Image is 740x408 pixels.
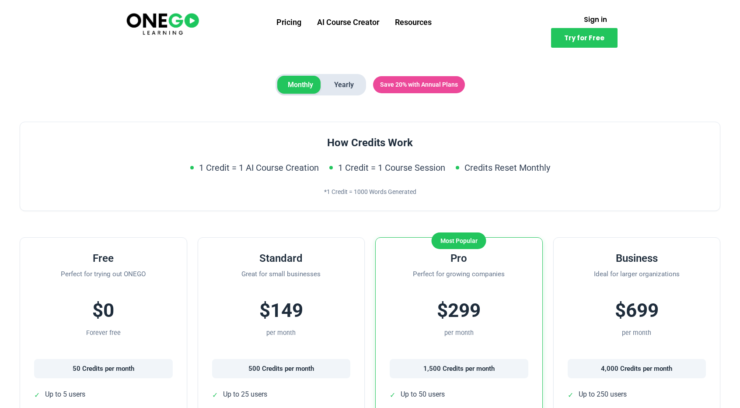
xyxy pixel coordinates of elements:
span: Up to 5 users [45,389,85,400]
span: Credits Reset Monthly [464,161,550,175]
span: ✓ [34,390,40,401]
span: 1 Credit = 1 Course Session [338,161,445,175]
a: Pricing [269,11,309,34]
div: Forever free [34,328,173,338]
span: Up to 250 users [579,389,627,400]
span: ✓ [212,390,218,401]
div: $149 [212,295,351,326]
div: per month [568,328,706,338]
a: AI Course Creator [309,11,387,34]
div: per month [390,328,528,338]
div: Most Popular [432,232,486,249]
span: Up to 25 users [223,389,267,400]
span: Try for Free [564,35,604,41]
div: $0 [34,295,173,326]
p: Perfect for growing companies [390,269,528,286]
h3: Standard [212,252,351,265]
p: Great for small businesses [212,269,351,286]
a: Try for Free [551,28,618,48]
span: Yearly [324,76,364,94]
div: per month [212,328,351,338]
a: Sign in [573,11,618,28]
span: Up to 50 users [401,389,445,400]
span: ✓ [390,390,395,401]
h3: Free [34,252,173,265]
div: *1 Credit = 1000 Words Generated [34,187,706,197]
div: 1,500 Credits per month [390,359,528,378]
h3: Pro [390,252,528,265]
span: ✓ [568,390,573,401]
div: 500 Credits per month [212,359,351,378]
span: Monthly [277,76,324,94]
h3: Business [568,252,706,265]
p: Perfect for trying out ONEGO [34,269,173,286]
div: $299 [390,295,528,326]
div: 4,000 Credits per month [568,359,706,378]
span: 1 Credit = 1 AI Course Creation [199,161,319,175]
h3: How Credits Work [34,136,706,150]
span: Sign in [584,16,607,23]
div: $699 [568,295,706,326]
div: 50 Credits per month [34,359,173,378]
a: Resources [387,11,440,34]
p: Ideal for larger organizations [568,269,706,286]
span: Save 20% with Annual Plans [373,76,465,93]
